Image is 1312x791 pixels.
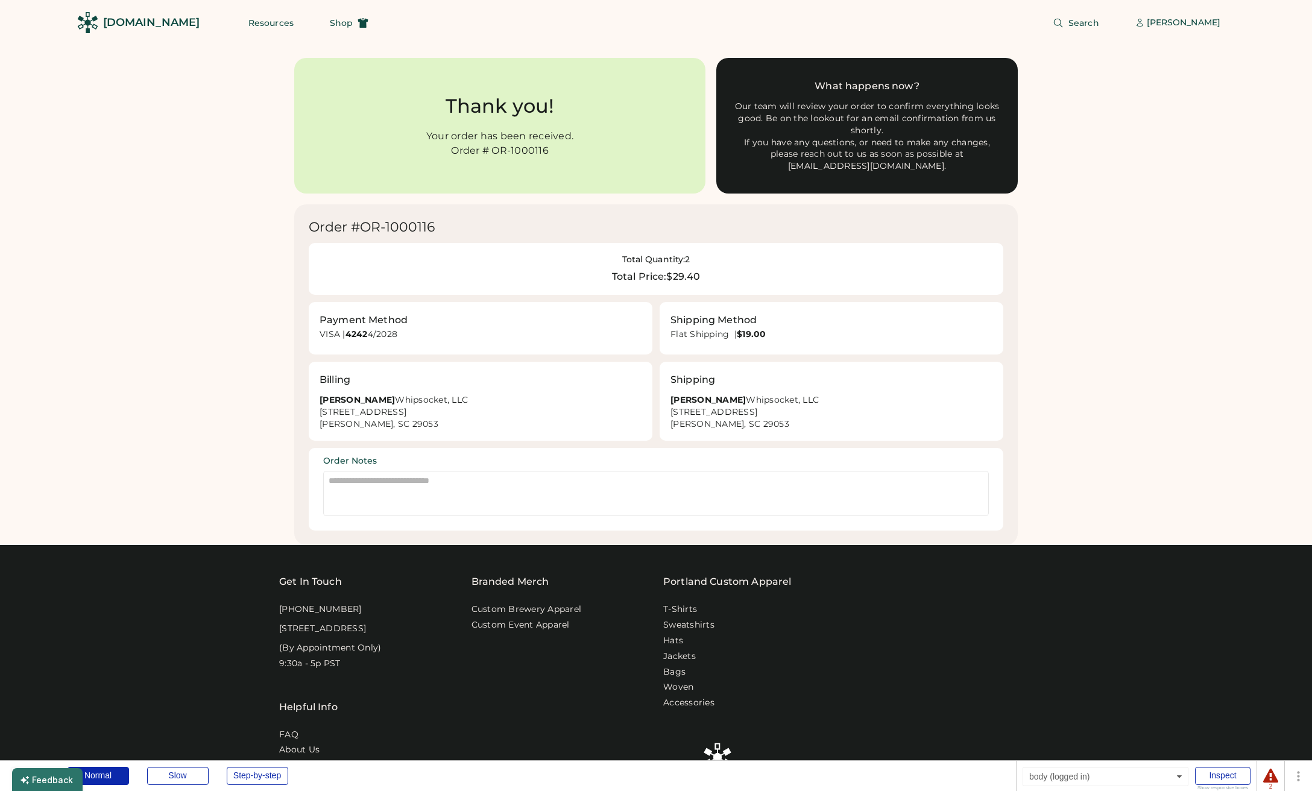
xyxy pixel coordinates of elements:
[320,313,408,327] div: Payment Method
[279,642,381,654] div: (By Appointment Only)
[320,394,642,430] div: Whipsocket, LLC [STREET_ADDRESS] [PERSON_NAME], SC 29053
[68,767,129,785] div: Normal
[320,373,350,387] div: Billing
[279,658,341,670] div: 9:30a - 5p PST
[345,329,368,339] strong: 4242
[666,269,700,284] div: $29.40
[663,697,714,709] a: Accessories
[309,94,691,118] div: Thank you!
[279,729,298,741] a: FAQ
[663,575,791,589] a: Portland Custom Apparel
[320,394,395,405] strong: [PERSON_NAME]
[731,101,1003,172] div: Our team will review your order to confirm everything looks good. Be on the lookout for an email ...
[731,79,1003,93] div: What happens now?
[320,329,642,344] div: VISA | 4/2028
[670,394,992,430] div: Whipsocket, LLC [STREET_ADDRESS] [PERSON_NAME], SC 29053
[1068,19,1099,27] span: Search
[1195,767,1250,785] div: Inspect
[663,603,697,616] a: T-Shirts
[612,269,667,284] div: Total Price:
[670,373,715,387] div: Shipping
[309,143,691,158] div: Order # OR-1000116
[279,744,320,756] a: About Us
[1038,11,1114,35] button: Search
[622,254,686,266] div: Total Quantity:
[309,219,435,236] div: Order #OR-1000116
[663,651,696,663] a: Jackets
[279,603,362,616] div: [PHONE_NUMBER]
[279,700,338,714] div: Helpful Info
[1147,17,1220,29] div: [PERSON_NAME]
[471,575,549,589] div: Branded Merch
[663,635,683,647] a: Hats
[737,329,766,339] strong: $19.00
[330,19,353,27] span: Shop
[279,575,342,589] div: Get In Touch
[471,603,582,616] a: Custom Brewery Apparel
[1255,737,1307,789] iframe: Front Chat
[471,619,570,631] a: Custom Event Apparel
[234,11,308,35] button: Resources
[670,394,746,405] strong: [PERSON_NAME]
[703,743,732,772] img: Rendered Logo - Screens
[279,623,366,635] div: [STREET_ADDRESS]
[12,761,49,780] div: Debugger
[670,313,757,327] div: Shipping Method
[315,11,383,35] button: Shop
[1023,767,1188,786] div: body (logged in)
[663,681,693,693] a: Woven
[227,767,288,785] div: Step-by-step
[685,254,690,266] div: 2
[323,455,377,467] div: Order Notes
[670,329,992,341] div: Flat Shipping |
[1195,786,1250,790] div: Show responsive boxes
[663,666,686,678] a: Bags
[103,15,200,30] div: [DOMAIN_NAME]
[1263,784,1278,790] div: 2
[663,619,714,631] a: Sweatshirts
[147,767,209,785] div: Slow
[77,12,98,33] img: Rendered Logo - Screens
[309,129,691,143] div: Your order has been received.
